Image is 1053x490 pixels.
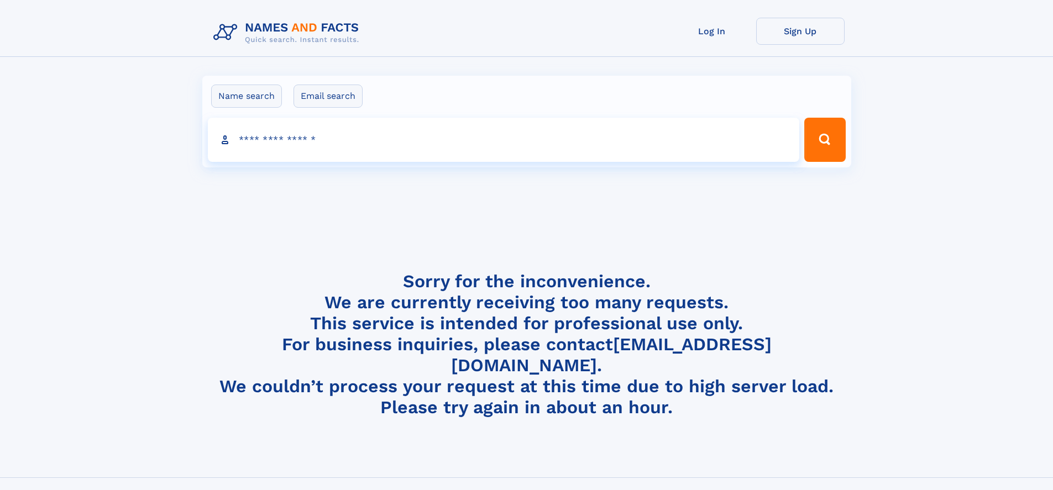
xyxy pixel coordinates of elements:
[208,118,800,162] input: search input
[209,18,368,48] img: Logo Names and Facts
[756,18,845,45] a: Sign Up
[294,85,363,108] label: Email search
[211,85,282,108] label: Name search
[209,271,845,418] h4: Sorry for the inconvenience. We are currently receiving too many requests. This service is intend...
[668,18,756,45] a: Log In
[804,118,845,162] button: Search Button
[451,334,772,376] a: [EMAIL_ADDRESS][DOMAIN_NAME]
